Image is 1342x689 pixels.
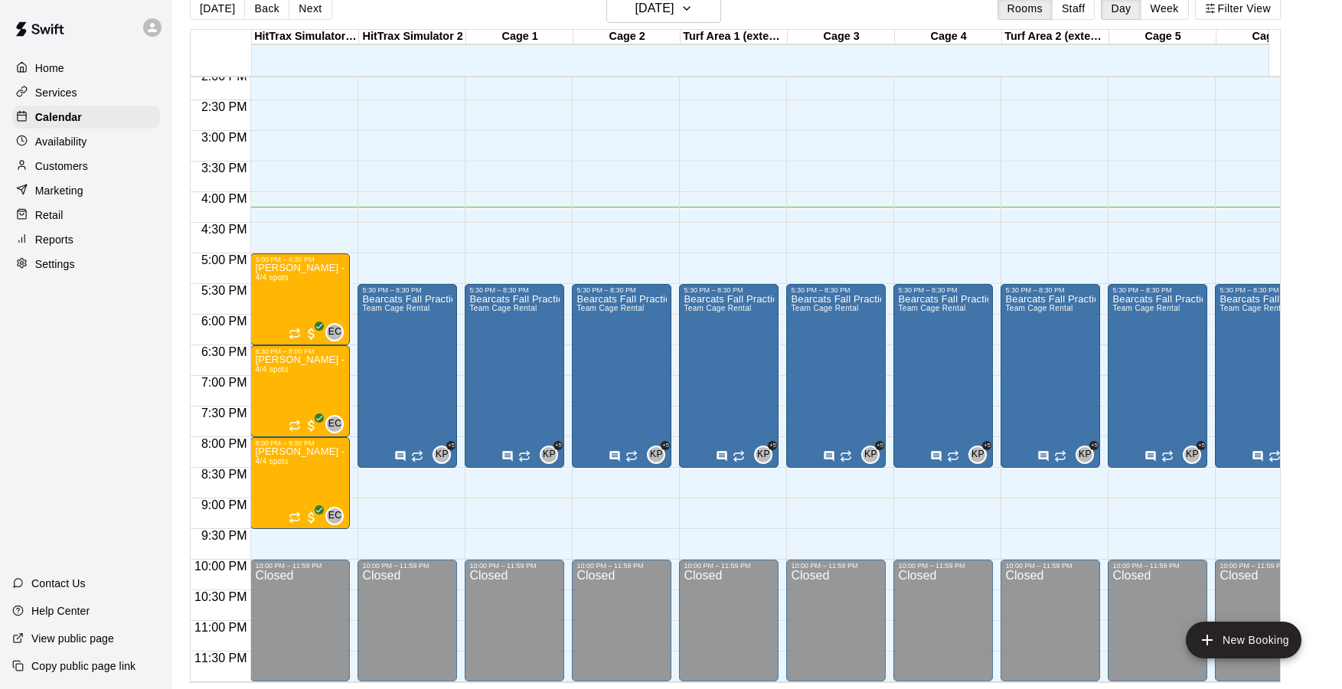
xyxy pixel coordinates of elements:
span: 10:30 PM [191,590,250,603]
span: Recurring event [1269,450,1281,462]
span: 11:00 PM [191,621,250,634]
div: 10:00 PM – 11:59 PM: Closed [465,560,564,681]
div: 10:00 PM – 11:59 PM: Closed [1215,560,1314,681]
span: Recurring event [518,450,531,462]
span: Recurring event [289,420,301,432]
span: 10:00 PM [191,560,250,573]
p: Calendar [35,109,82,125]
span: Recurring event [411,450,423,462]
svg: Has notes [394,450,407,462]
span: All customers have paid [304,510,319,525]
div: Closed [576,570,667,687]
div: 10:00 PM – 11:59 PM: Closed [358,560,457,681]
span: 3:00 PM [198,131,251,144]
p: Help Center [31,603,90,619]
div: Kevin Phillip [433,446,451,464]
span: Kevin Phillip & 5 others [439,446,451,464]
span: All customers have paid [304,418,319,433]
span: EC [328,325,341,340]
div: 10:00 PM – 11:59 PM: Closed [1108,560,1207,681]
span: Recurring event [289,511,301,524]
span: Kevin Phillip & 5 others [546,446,558,464]
span: Kevin Phillip & 5 others [1082,446,1094,464]
span: +5 [982,441,991,450]
div: 5:30 PM – 8:30 PM: Bearcats Fall Practice [786,284,886,468]
span: Team Cage Rental [791,304,858,312]
span: +5 [768,441,777,450]
span: 11:30 PM [191,651,250,665]
p: Contact Us [31,576,86,591]
div: 5:30 PM – 8:30 PM [1112,286,1203,294]
div: 10:00 PM – 11:59 PM [898,562,988,570]
div: Closed [255,570,345,687]
p: Copy public page link [31,658,136,674]
span: +5 [1197,441,1206,450]
svg: Has notes [501,450,514,462]
div: Kevin Phillip [540,446,558,464]
span: Kevin Phillip & 5 others [1189,446,1201,464]
div: 5:30 PM – 8:30 PM [898,286,988,294]
span: Kevin Phillip & 5 others [975,446,987,464]
span: +5 [446,441,455,450]
div: Kevin Phillip [1183,446,1201,464]
a: Reports [12,228,160,251]
div: 5:30 PM – 8:30 PM: Bearcats Fall Practice [1001,284,1100,468]
a: Customers [12,155,160,178]
p: Services [35,85,77,100]
div: 5:30 PM – 8:30 PM [684,286,774,294]
div: 10:00 PM – 11:59 PM [469,562,560,570]
div: 10:00 PM – 11:59 PM [362,562,452,570]
span: Kevin Phillip & 5 others [867,446,880,464]
div: 10:00 PM – 11:59 PM: Closed [786,560,886,681]
p: Availability [35,134,87,149]
span: 7:00 PM [198,376,251,389]
span: Kevin Phillip & 5 others [653,446,665,464]
span: 4/4 spots filled [255,273,289,282]
div: Closed [469,570,560,687]
span: Kevin Phillip & 5 others [760,446,772,464]
span: Team Cage Rental [576,304,644,312]
div: Turf Area 1 (extension) [681,30,788,44]
span: 4:00 PM [198,192,251,205]
span: Team Cage Rental [898,304,965,312]
div: 5:30 PM – 8:30 PM [1005,286,1095,294]
span: Elliott Curtis [331,415,344,433]
div: Closed [1005,570,1095,687]
a: Home [12,57,160,80]
div: Elliott Curtis [325,415,344,433]
span: 8:30 PM [198,468,251,481]
a: Calendar [12,106,160,129]
div: Closed [898,570,988,687]
div: 5:30 PM – 8:30 PM: Bearcats Fall Practice [465,284,564,468]
span: Recurring event [947,450,959,462]
span: 3:30 PM [198,162,251,175]
svg: Has notes [1144,450,1157,462]
div: 5:00 PM – 6:30 PM [255,256,345,263]
span: KP [650,447,663,462]
div: 10:00 PM – 11:59 PM [255,562,345,570]
div: Kevin Phillip [754,446,772,464]
span: All customers have paid [304,326,319,341]
div: Closed [1220,570,1310,687]
div: Cage 6 [1216,30,1324,44]
div: Elliott Curtis [325,323,344,341]
a: Retail [12,204,160,227]
div: 6:30 PM – 8:00 PM [255,348,345,355]
div: Kevin Phillip [1076,446,1094,464]
div: 10:00 PM – 11:59 PM [684,562,774,570]
a: Services [12,81,160,104]
div: 10:00 PM – 11:59 PM: Closed [679,560,779,681]
div: 5:30 PM – 8:30 PM: Bearcats Fall Practice [1215,284,1314,468]
div: Kevin Phillip [968,446,987,464]
span: KP [864,447,877,462]
div: 5:30 PM – 8:30 PM [791,286,881,294]
span: +5 [661,441,670,450]
div: 5:00 PM – 6:30 PM: Elliott Curtis - 4 Week Hitting Clinic - 5pm [250,253,350,345]
span: KP [543,447,556,462]
p: Marketing [35,183,83,198]
div: 5:30 PM – 8:30 PM [576,286,667,294]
